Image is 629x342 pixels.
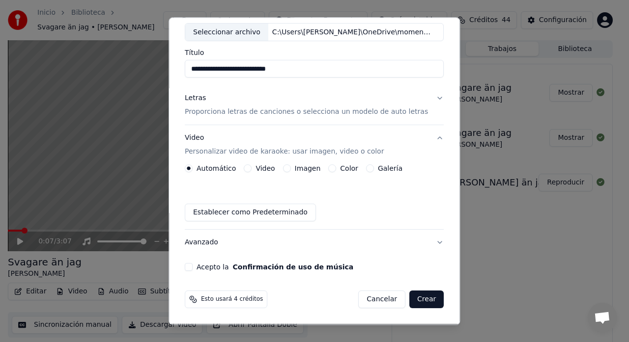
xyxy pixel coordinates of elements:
label: Título [185,50,444,56]
p: Proporciona letras de canciones o selecciona un modelo de auto letras [185,107,428,117]
label: Galería [378,165,402,172]
label: Imagen [295,165,321,172]
label: Video [256,165,275,172]
div: Seleccionar archivo [185,24,268,41]
div: VideoPersonalizar video de karaoke: usar imagen, video o color [185,165,444,230]
span: Esto usará 4 créditos [201,296,263,304]
button: Avanzado [185,230,444,256]
label: Color [341,165,359,172]
button: VideoPersonalizar video de karaoke: usar imagen, video o color [185,126,444,165]
button: Acepto la [233,264,354,271]
button: LetrasProporciona letras de canciones o selecciona un modelo de auto letras [185,86,444,125]
div: C:\Users\[PERSON_NAME]\OneDrive\momentanios\Skrivbord\pedidas\[PERSON_NAME]\[PERSON_NAME] hela st... [268,27,435,37]
p: Personalizar video de karaoke: usar imagen, video o color [185,147,384,157]
button: Crear [409,291,444,309]
button: Establecer como Predeterminado [185,204,316,222]
div: Letras [185,94,206,104]
div: Video [185,133,384,157]
button: Cancelar [359,291,406,309]
label: Acepto la [197,264,353,271]
label: Automático [197,165,236,172]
